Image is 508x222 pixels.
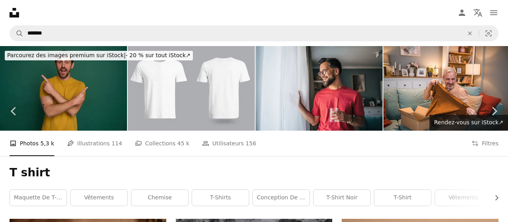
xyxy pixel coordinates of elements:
img: Maquette vierge de t-shirt blanc avant et arrière, modèle de maquette de t-shirt en coton uni pou... [128,46,255,131]
img: Smiling man drinking water and looking out the window at home [256,46,383,131]
span: 114 [112,139,122,148]
a: T-shirt noir [314,190,370,206]
h1: T shirt [10,166,498,180]
button: Recherche de visuels [479,26,498,41]
button: Effacer [461,26,479,41]
span: 45 k [177,139,189,148]
a: T-shirts [192,190,249,206]
a: Collections 45 k [135,131,189,156]
a: Maquette de t-shirt [10,190,67,206]
a: Vêtements [71,190,127,206]
span: Parcourez des images premium sur iStock | [7,52,126,58]
a: Connexion / S’inscrire [454,5,470,21]
a: Conception de t-shirt [253,190,310,206]
span: 156 [246,139,256,148]
a: Accueil — Unsplash [10,8,19,17]
button: faire défiler la liste vers la droite [489,190,498,206]
a: Rendez-vous sur iStock↗ [429,115,508,131]
form: Rechercher des visuels sur tout le site [10,25,498,41]
a: Utilisateurs 156 [202,131,256,156]
button: Rechercher sur Unsplash [10,26,23,41]
a: T-shirt [374,190,431,206]
button: Filtres [471,131,498,156]
a: Illustrations 114 [67,131,122,156]
a: chemise [131,190,188,206]
button: Menu [486,5,502,21]
button: Langue [470,5,486,21]
a: Suivant [480,73,508,149]
a: vêtements [435,190,492,206]
div: - 20 % sur tout iStock ↗ [5,51,193,60]
span: Rendez-vous sur iStock ↗ [434,119,503,125]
